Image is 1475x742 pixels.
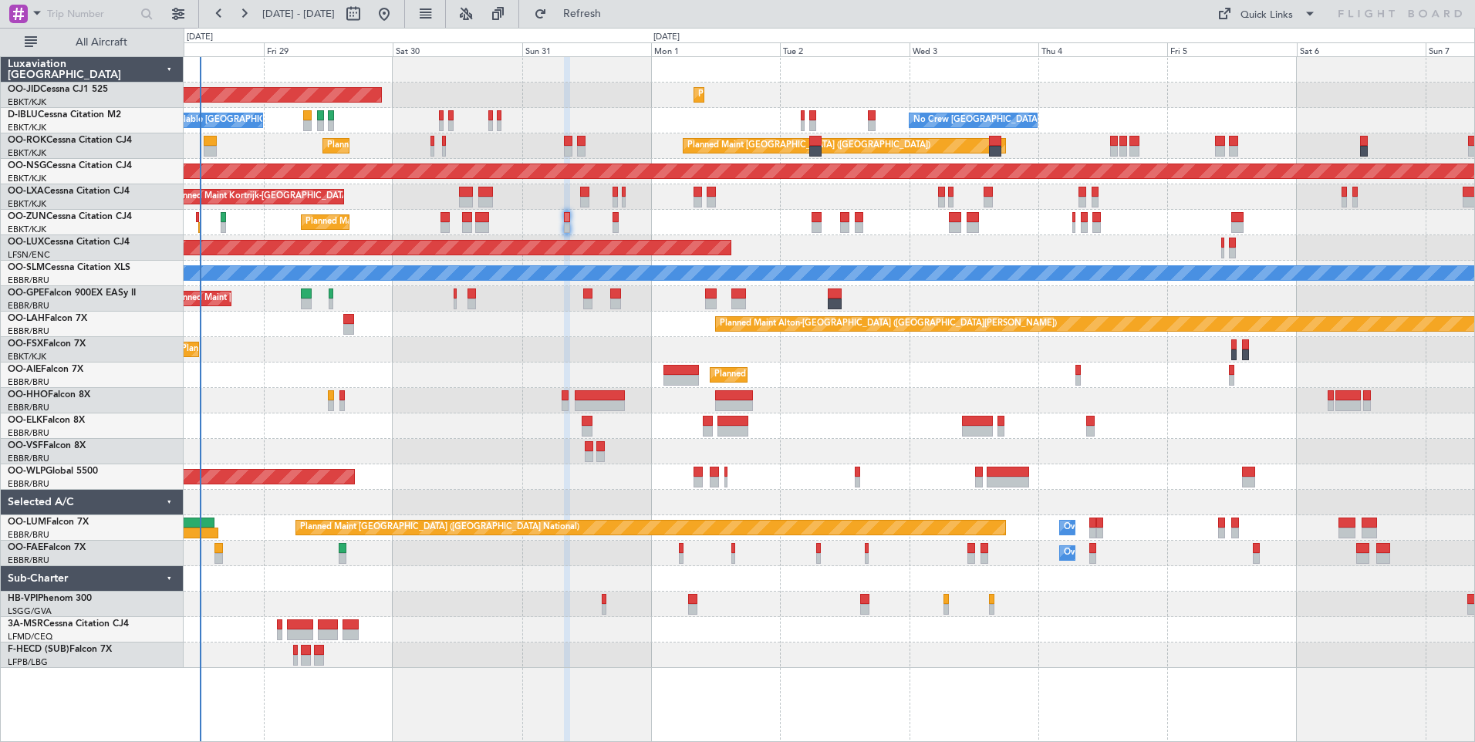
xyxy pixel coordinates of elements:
a: EBBR/BRU [8,529,49,541]
span: OO-WLP [8,467,46,476]
button: All Aircraft [17,30,167,55]
a: OO-LXACessna Citation CJ4 [8,187,130,196]
span: D-IBLU [8,110,38,120]
span: F-HECD (SUB) [8,645,69,654]
span: 3A-MSR [8,619,43,629]
div: Planned Maint Kortrijk-[GEOGRAPHIC_DATA] [698,83,878,106]
a: OO-FAEFalcon 7X [8,543,86,552]
a: EBBR/BRU [8,555,49,566]
a: LSGG/GVA [8,605,52,617]
a: EBKT/KJK [8,198,46,210]
span: OO-AIE [8,365,41,374]
div: Owner Melsbroek Air Base [1064,541,1169,565]
button: Refresh [527,2,619,26]
div: Mon 1 [651,42,780,56]
span: OO-SLM [8,263,45,272]
div: Quick Links [1240,8,1293,23]
span: [DATE] - [DATE] [262,7,335,21]
div: Sat 6 [1297,42,1426,56]
span: OO-HHO [8,390,48,400]
div: Thu 28 [135,42,264,56]
a: EBBR/BRU [8,325,49,337]
div: Tue 2 [780,42,909,56]
a: OO-GPEFalcon 900EX EASy II [8,288,136,298]
a: OO-JIDCessna CJ1 525 [8,85,108,94]
a: EBBR/BRU [8,300,49,312]
div: [DATE] [653,31,680,44]
span: OO-FSX [8,339,43,349]
span: OO-LAH [8,314,45,323]
a: EBBR/BRU [8,376,49,388]
div: No Crew [GEOGRAPHIC_DATA] ([GEOGRAPHIC_DATA] National) [913,109,1172,132]
a: OO-SLMCessna Citation XLS [8,263,130,272]
div: Wed 3 [910,42,1038,56]
a: LFPB/LBG [8,656,48,668]
div: Sun 31 [522,42,651,56]
div: Planned Maint Kortrijk-[GEOGRAPHIC_DATA] [305,211,485,234]
div: Fri 29 [264,42,393,56]
span: OO-FAE [8,543,43,552]
a: EBKT/KJK [8,224,46,235]
span: HB-VPI [8,594,38,603]
span: OO-GPE [8,288,44,298]
input: Trip Number [47,2,136,25]
a: EBKT/KJK [8,96,46,108]
span: OO-LUX [8,238,44,247]
a: EBBR/BRU [8,478,49,490]
span: OO-ROK [8,136,46,145]
a: OO-LUXCessna Citation CJ4 [8,238,130,247]
a: OO-NSGCessna Citation CJ4 [8,161,132,170]
a: LFSN/ENC [8,249,50,261]
a: OO-LAHFalcon 7X [8,314,87,323]
a: EBBR/BRU [8,427,49,439]
a: LFMD/CEQ [8,631,52,643]
div: Planned Maint Alton-[GEOGRAPHIC_DATA] ([GEOGRAPHIC_DATA][PERSON_NAME]) [720,312,1057,336]
span: Refresh [550,8,615,19]
div: Planned Maint Kortrijk-[GEOGRAPHIC_DATA] [170,185,350,208]
span: OO-NSG [8,161,46,170]
div: Planned Maint [GEOGRAPHIC_DATA] ([GEOGRAPHIC_DATA]) [714,363,957,386]
a: 3A-MSRCessna Citation CJ4 [8,619,129,629]
a: EBKT/KJK [8,147,46,159]
div: A/C Unavailable [GEOGRAPHIC_DATA]-[GEOGRAPHIC_DATA] [139,109,385,132]
a: OO-VSFFalcon 8X [8,441,86,450]
span: All Aircraft [40,37,163,48]
button: Quick Links [1210,2,1324,26]
a: F-HECD (SUB)Falcon 7X [8,645,112,654]
a: EBBR/BRU [8,402,49,413]
div: Planned Maint [GEOGRAPHIC_DATA] ([GEOGRAPHIC_DATA] National) [300,516,579,539]
div: Planned Maint Kortrijk-[GEOGRAPHIC_DATA] [327,134,507,157]
div: Fri 5 [1167,42,1296,56]
a: OO-HHOFalcon 8X [8,390,90,400]
div: Owner Melsbroek Air Base [1064,516,1169,539]
span: OO-LXA [8,187,44,196]
div: Sat 30 [393,42,521,56]
div: [DATE] [187,31,213,44]
a: EBBR/BRU [8,275,49,286]
div: Thu 4 [1038,42,1167,56]
div: Planned Maint [GEOGRAPHIC_DATA] ([GEOGRAPHIC_DATA]) [687,134,930,157]
span: OO-VSF [8,441,43,450]
span: OO-ZUN [8,212,46,221]
a: OO-LUMFalcon 7X [8,518,89,527]
a: OO-AIEFalcon 7X [8,365,83,374]
a: OO-ROKCessna Citation CJ4 [8,136,132,145]
a: OO-FSXFalcon 7X [8,339,86,349]
span: OO-LUM [8,518,46,527]
a: EBKT/KJK [8,122,46,133]
a: EBKT/KJK [8,351,46,363]
a: OO-WLPGlobal 5500 [8,467,98,476]
a: HB-VPIPhenom 300 [8,594,92,603]
span: OO-ELK [8,416,42,425]
a: OO-ELKFalcon 8X [8,416,85,425]
span: OO-JID [8,85,40,94]
a: EBKT/KJK [8,173,46,184]
a: OO-ZUNCessna Citation CJ4 [8,212,132,221]
a: D-IBLUCessna Citation M2 [8,110,121,120]
a: EBBR/BRU [8,453,49,464]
